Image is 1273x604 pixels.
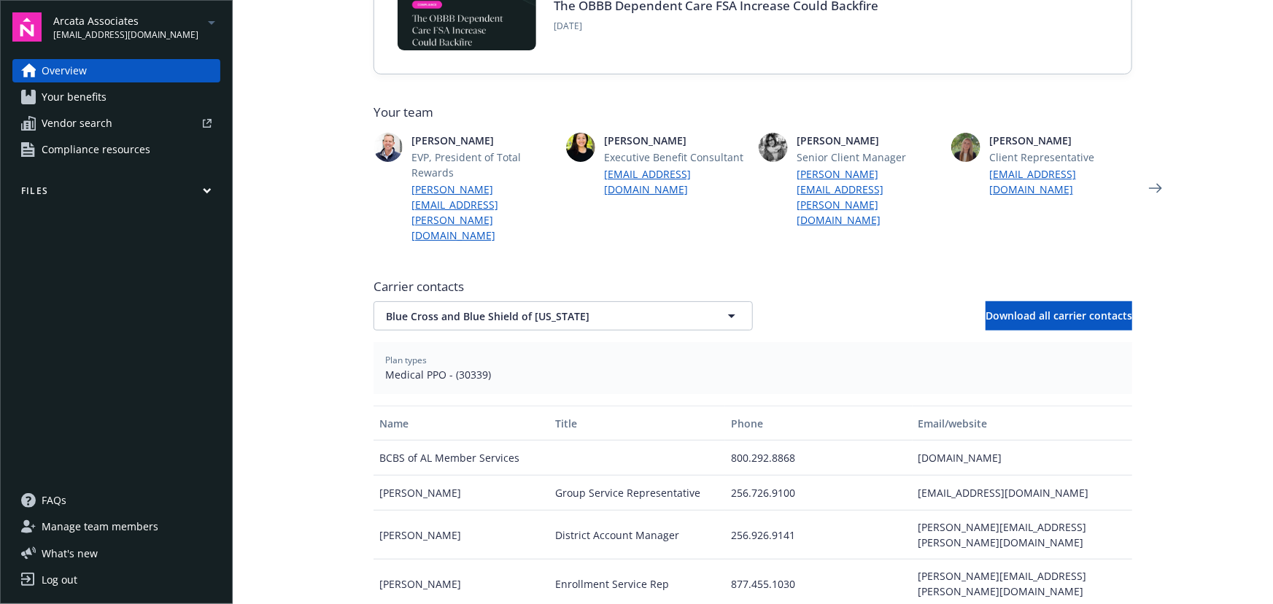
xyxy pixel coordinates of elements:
[913,406,1132,441] button: Email/website
[797,166,940,228] a: [PERSON_NAME][EMAIL_ADDRESS][PERSON_NAME][DOMAIN_NAME]
[42,85,107,109] span: Your benefits
[42,138,150,161] span: Compliance resources
[797,133,940,148] span: [PERSON_NAME]
[12,112,220,135] a: Vendor search
[374,104,1132,121] span: Your team
[951,133,980,162] img: photo
[549,476,725,511] div: Group Service Representative
[1144,177,1167,200] a: Next
[12,12,42,42] img: navigator-logo.svg
[42,515,158,538] span: Manage team members
[986,309,1132,322] span: Download all carrier contacts
[385,367,1121,382] span: Medical PPO - (30339)
[797,150,940,165] span: Senior Client Manager
[374,278,1132,295] span: Carrier contacts
[725,441,912,476] div: 800.292.8868
[725,476,912,511] div: 256.726.9100
[549,511,725,560] div: District Account Manager
[42,59,87,82] span: Overview
[42,568,77,592] div: Log out
[913,441,1132,476] div: [DOMAIN_NAME]
[53,12,220,42] button: Arcata Associates[EMAIL_ADDRESS][DOMAIN_NAME]arrowDropDown
[374,511,549,560] div: [PERSON_NAME]
[554,20,878,33] span: [DATE]
[604,166,747,197] a: [EMAIL_ADDRESS][DOMAIN_NAME]
[12,515,220,538] a: Manage team members
[379,416,543,431] div: Name
[53,13,198,28] span: Arcata Associates
[374,476,549,511] div: [PERSON_NAME]
[566,133,595,162] img: photo
[989,133,1132,148] span: [PERSON_NAME]
[549,406,725,441] button: Title
[374,133,403,162] img: photo
[374,301,753,330] button: Blue Cross and Blue Shield of [US_STATE]
[374,441,549,476] div: BCBS of AL Member Services
[759,133,788,162] img: photo
[989,150,1132,165] span: Client Representative
[918,416,1126,431] div: Email/website
[411,133,554,148] span: [PERSON_NAME]
[604,133,747,148] span: [PERSON_NAME]
[42,546,98,561] span: What ' s new
[385,354,1121,367] span: Plan types
[731,416,906,431] div: Phone
[555,416,719,431] div: Title
[374,406,549,441] button: Name
[411,182,554,243] a: [PERSON_NAME][EMAIL_ADDRESS][PERSON_NAME][DOMAIN_NAME]
[12,85,220,109] a: Your benefits
[42,489,66,512] span: FAQs
[725,511,912,560] div: 256.926.9141
[53,28,198,42] span: [EMAIL_ADDRESS][DOMAIN_NAME]
[12,546,121,561] button: What's new
[913,511,1132,560] div: [PERSON_NAME][EMAIL_ADDRESS][PERSON_NAME][DOMAIN_NAME]
[913,476,1132,511] div: [EMAIL_ADDRESS][DOMAIN_NAME]
[411,150,554,180] span: EVP, President of Total Rewards
[604,150,747,165] span: Executive Benefit Consultant
[12,185,220,203] button: Files
[42,112,112,135] span: Vendor search
[989,166,1132,197] a: [EMAIL_ADDRESS][DOMAIN_NAME]
[725,406,912,441] button: Phone
[12,138,220,161] a: Compliance resources
[203,13,220,31] a: arrowDropDown
[986,301,1132,330] button: Download all carrier contacts
[386,309,689,324] span: Blue Cross and Blue Shield of [US_STATE]
[12,489,220,512] a: FAQs
[12,59,220,82] a: Overview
